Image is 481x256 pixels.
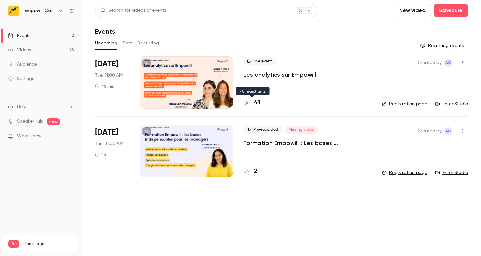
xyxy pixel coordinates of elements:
[17,103,27,110] span: Help
[95,140,123,147] span: Thu, 11:00 AM
[254,167,257,176] h4: 2
[95,27,115,35] h1: Events
[417,41,468,51] button: Recurring events
[435,101,468,107] a: Enter Studio
[95,127,118,138] span: [DATE]
[8,47,31,53] div: Videos
[8,76,34,82] div: Settings
[444,127,452,135] span: Adèle Gilbert
[8,6,19,16] img: Empowill Community
[24,8,55,14] h6: Empowill Community
[66,133,74,139] iframe: Noticeable Trigger
[95,125,129,177] div: Sep 25 Thu, 11:00 AM (Europe/Paris)
[123,38,132,48] button: Past
[8,103,74,110] li: help-dropdown-opener
[243,139,371,147] a: Formation Empowill : Les bases indispensables pour les managers
[382,101,427,107] a: Registration page
[137,38,159,48] button: Recurring
[418,59,442,67] span: Created by
[17,118,43,125] a: SpeakerHub
[445,59,451,67] span: AG
[100,7,166,14] div: Search for videos or events
[394,4,431,17] button: New video
[8,240,19,248] span: Pro
[95,152,106,157] div: 1 h
[445,127,451,135] span: AG
[285,126,318,134] span: Missing video
[95,56,129,109] div: Sep 23 Tue, 11:00 AM (Europe/Paris)
[243,58,276,65] span: Live event
[8,32,30,39] div: Events
[95,84,114,89] div: 45 min
[8,61,37,68] div: Audience
[17,133,42,140] span: What's new
[418,127,442,135] span: Created by
[95,72,123,78] span: Tue, 11:00 AM
[47,118,60,125] span: new
[243,126,282,134] span: Pre-recorded
[95,38,117,48] button: Upcoming
[95,59,118,69] span: [DATE]
[243,167,257,176] a: 2
[444,59,452,67] span: Adèle Gilbert
[434,4,468,17] button: Schedule
[23,241,74,247] span: Plan usage
[243,98,260,107] a: 48
[382,169,427,176] a: Registration page
[243,71,316,78] a: Les analytics sur Empowill
[254,98,260,107] h4: 48
[435,169,468,176] a: Enter Studio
